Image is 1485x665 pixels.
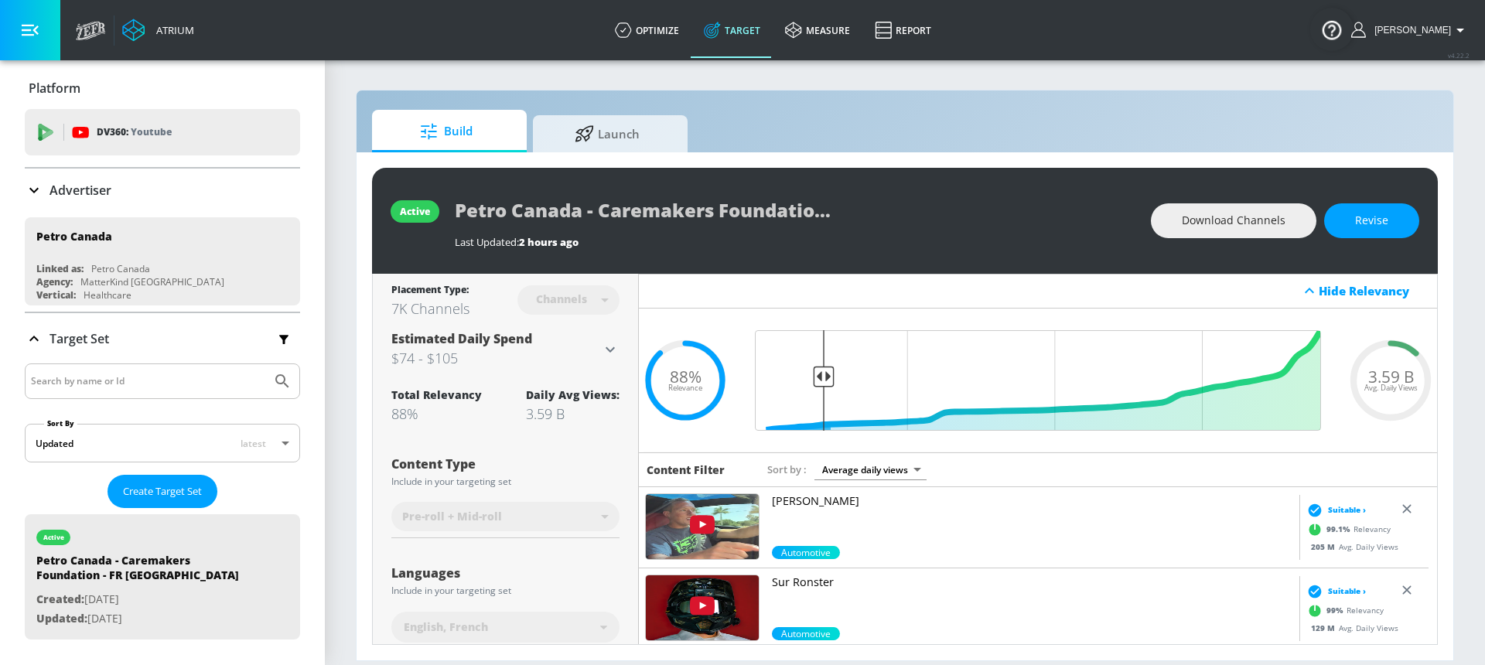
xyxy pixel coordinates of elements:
span: Pre-roll + Mid-roll [402,509,502,524]
div: Channels [528,292,595,305]
div: activePetro Canada - Caremakers Foundation - FR [GEOGRAPHIC_DATA]Created:[DATE]Updated:[DATE] [25,514,300,639]
div: Hide Relevancy [639,274,1437,309]
p: Target Set [49,330,109,347]
span: latest [241,437,266,450]
span: Sort by [767,462,807,476]
span: 99.1 % [1326,523,1354,535]
span: login as: harvir.chahal@zefr.com [1368,25,1451,36]
button: Create Target Set [108,475,217,508]
div: Estimated Daily Spend$74 - $105 [391,330,620,369]
label: Sort By [44,418,77,428]
span: Launch [548,115,666,152]
div: Platform [25,66,300,110]
p: DV360: [97,124,172,141]
a: Target [691,2,773,58]
div: Relevancy [1303,517,1391,541]
div: Agency: [36,275,73,288]
div: Petro Canada [91,262,150,275]
p: Sur Ronster [772,575,1293,590]
span: Automotive [772,546,840,559]
div: Petro Canada [36,229,112,244]
a: optimize [603,2,691,58]
h6: Content Filter [647,462,725,477]
p: [DATE] [36,609,253,629]
button: [PERSON_NAME] [1351,21,1470,39]
div: Atrium [150,23,194,37]
div: Hide Relevancy [1319,283,1429,298]
div: Relevancy [1303,598,1384,622]
button: Revise [1324,203,1419,238]
div: Placement Type: [391,283,469,299]
p: Platform [29,80,80,97]
span: Create Target Set [123,483,202,500]
div: Avg. Daily Views [1303,541,1398,552]
span: Download Channels [1182,211,1285,230]
div: Suitable › [1303,583,1366,598]
span: Created: [36,592,84,606]
div: active [400,205,430,218]
button: Download Channels [1151,203,1316,238]
div: Include in your targeting set [391,477,620,486]
span: 88% [670,368,702,384]
span: Suitable › [1328,585,1366,597]
p: [DATE] [36,590,253,609]
div: Advertiser [25,169,300,212]
a: [PERSON_NAME] [772,493,1293,546]
span: 129 M [1311,622,1339,633]
span: Automotive [772,627,840,640]
div: Suitable › [1303,502,1366,517]
div: Petro Canada - Caremakers Foundation - FR [GEOGRAPHIC_DATA] [36,553,253,590]
div: Healthcare [84,288,131,302]
div: Last Updated: [455,235,1135,249]
button: Open Resource Center [1310,8,1354,51]
a: Sur Ronster [772,575,1293,627]
span: English, French [404,619,488,635]
div: Target Set [25,313,300,364]
div: 88% [391,404,482,423]
div: Total Relevancy [391,387,482,402]
div: Include in your targeting set [391,586,620,595]
span: Build [387,113,505,150]
div: 3.59 B [526,404,620,423]
div: Average daily views [814,459,927,480]
div: Petro CanadaLinked as:Petro CanadaAgency:MatterKind [GEOGRAPHIC_DATA]Vertical:Healthcare [25,217,300,305]
span: Avg. Daily Views [1364,384,1418,392]
div: Content Type [391,458,620,470]
span: Relevance [668,384,702,392]
span: Suitable › [1328,504,1366,516]
div: DV360: Youtube [25,109,300,155]
img: UU_1QUZJSTYqda_dVYlNV03w [646,575,759,640]
div: Daily Avg Views: [526,387,620,402]
div: Linked as: [36,262,84,275]
div: 7K Channels [391,299,469,318]
div: Avg. Daily Views [1303,622,1398,633]
p: Youtube [131,124,172,140]
div: active [43,534,64,541]
img: UUh8f8vssLddD2PbnU3Ag_Bw [646,494,759,559]
span: Updated: [36,611,87,626]
span: 2 hours ago [519,235,579,249]
a: Atrium [122,19,194,42]
p: [PERSON_NAME] [772,493,1293,509]
input: Final Threshold [747,330,1329,431]
div: English, French [391,612,620,643]
p: Advertiser [49,182,111,199]
span: v 4.22.2 [1448,51,1470,60]
div: Languages [391,567,620,579]
div: Updated [36,437,73,450]
input: Search by name or Id [31,371,265,391]
div: 99.1% [772,546,840,559]
h3: $74 - $105 [391,347,601,369]
div: Vertical: [36,288,76,302]
span: Estimated Daily Spend [391,330,532,347]
a: Report [862,2,944,58]
a: measure [773,2,862,58]
span: 99 % [1326,605,1347,616]
div: 99.0% [772,627,840,640]
span: 3.59 B [1368,368,1414,384]
div: MatterKind [GEOGRAPHIC_DATA] [80,275,224,288]
span: 205 M [1311,541,1339,551]
span: Revise [1355,211,1388,230]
